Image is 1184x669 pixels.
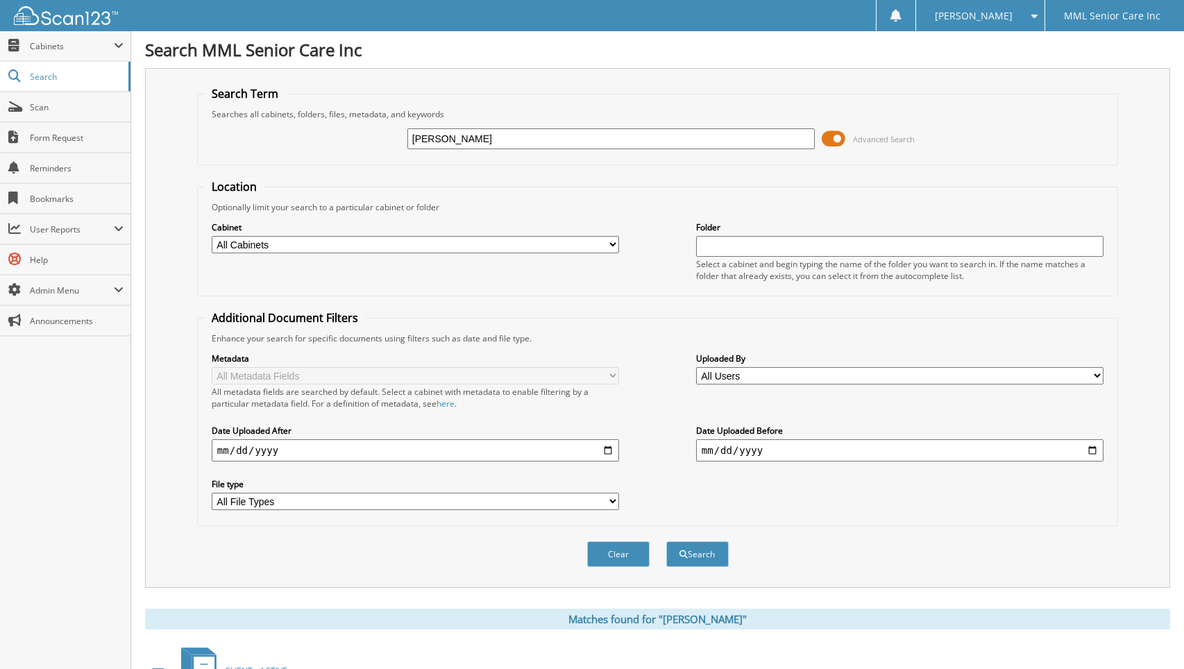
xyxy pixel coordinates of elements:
[696,258,1103,282] div: Select a cabinet and begin typing the name of the folder you want to search in. If the name match...
[30,193,124,205] span: Bookmarks
[30,71,121,83] span: Search
[30,254,124,266] span: Help
[205,108,1110,120] div: Searches all cabinets, folders, files, metadata, and keywords
[30,101,124,113] span: Scan
[212,386,619,409] div: All metadata fields are searched by default. Select a cabinet with metadata to enable filtering b...
[696,221,1103,233] label: Folder
[437,398,455,409] a: here
[205,310,365,325] legend: Additional Document Filters
[935,12,1013,20] span: [PERSON_NAME]
[212,478,619,490] label: File type
[205,86,285,101] legend: Search Term
[145,609,1170,629] div: Matches found for "[PERSON_NAME]"
[145,38,1170,61] h1: Search MML Senior Care Inc
[696,425,1103,437] label: Date Uploaded Before
[30,315,124,327] span: Announcements
[212,439,619,461] input: start
[30,285,114,296] span: Admin Menu
[14,6,118,25] img: scan123-logo-white.svg
[30,40,114,52] span: Cabinets
[853,134,915,144] span: Advanced Search
[1064,12,1160,20] span: MML Senior Care Inc
[212,221,619,233] label: Cabinet
[30,223,114,235] span: User Reports
[205,179,264,194] legend: Location
[212,353,619,364] label: Metadata
[30,162,124,174] span: Reminders
[205,201,1110,213] div: Optionally limit your search to a particular cabinet or folder
[30,132,124,144] span: Form Request
[696,353,1103,364] label: Uploaded By
[587,541,650,567] button: Clear
[666,541,729,567] button: Search
[205,332,1110,344] div: Enhance your search for specific documents using filters such as date and file type.
[212,425,619,437] label: Date Uploaded After
[696,439,1103,461] input: end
